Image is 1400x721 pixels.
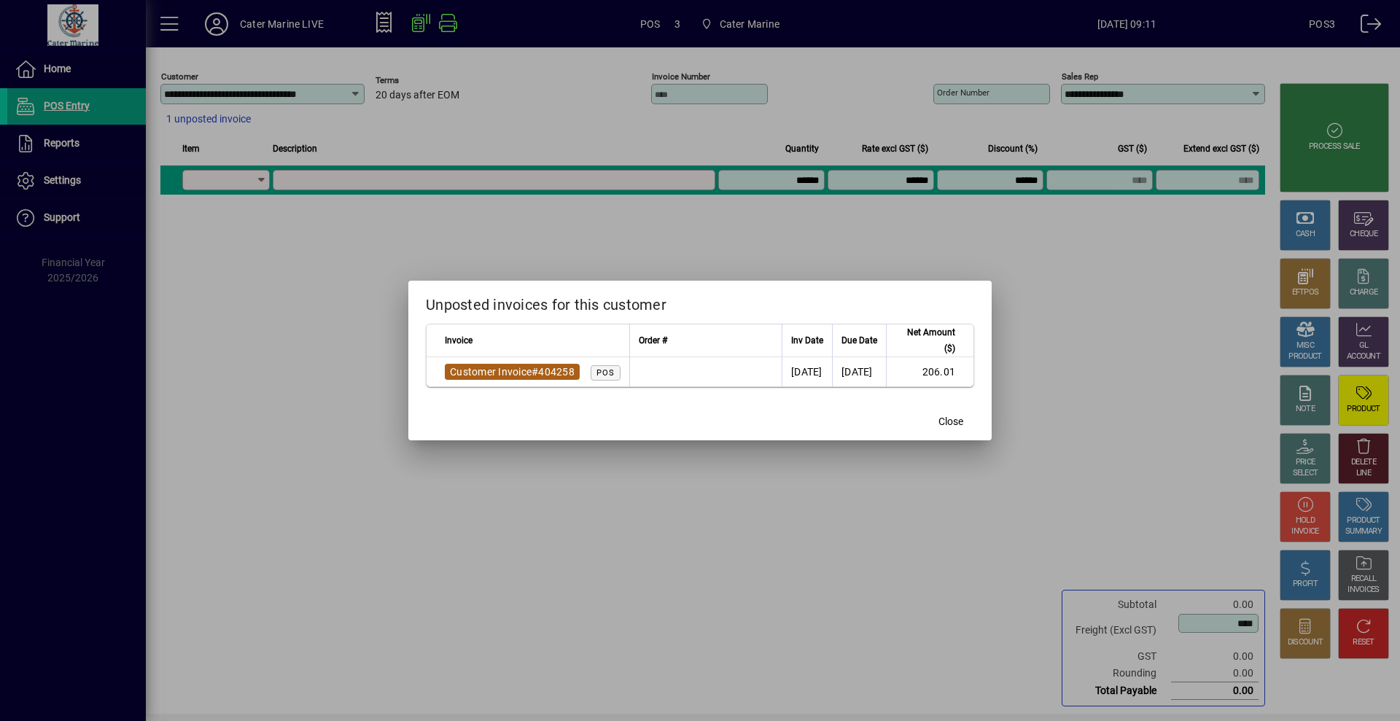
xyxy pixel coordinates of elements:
span: POS [596,368,615,378]
h2: Unposted invoices for this customer [408,281,992,323]
button: Close [927,408,974,434]
span: Inv Date [791,332,823,348]
td: [DATE] [832,357,886,386]
td: [DATE] [782,357,832,386]
span: Invoice [445,332,472,348]
span: Due Date [841,332,877,348]
span: Order # [639,332,667,348]
span: # [532,366,538,378]
span: Customer Invoice [450,366,532,378]
span: 404258 [538,366,575,378]
span: Close [938,414,963,429]
span: Net Amount ($) [895,324,955,356]
td: 206.01 [886,357,973,386]
a: Customer Invoice#404258 [445,364,580,380]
